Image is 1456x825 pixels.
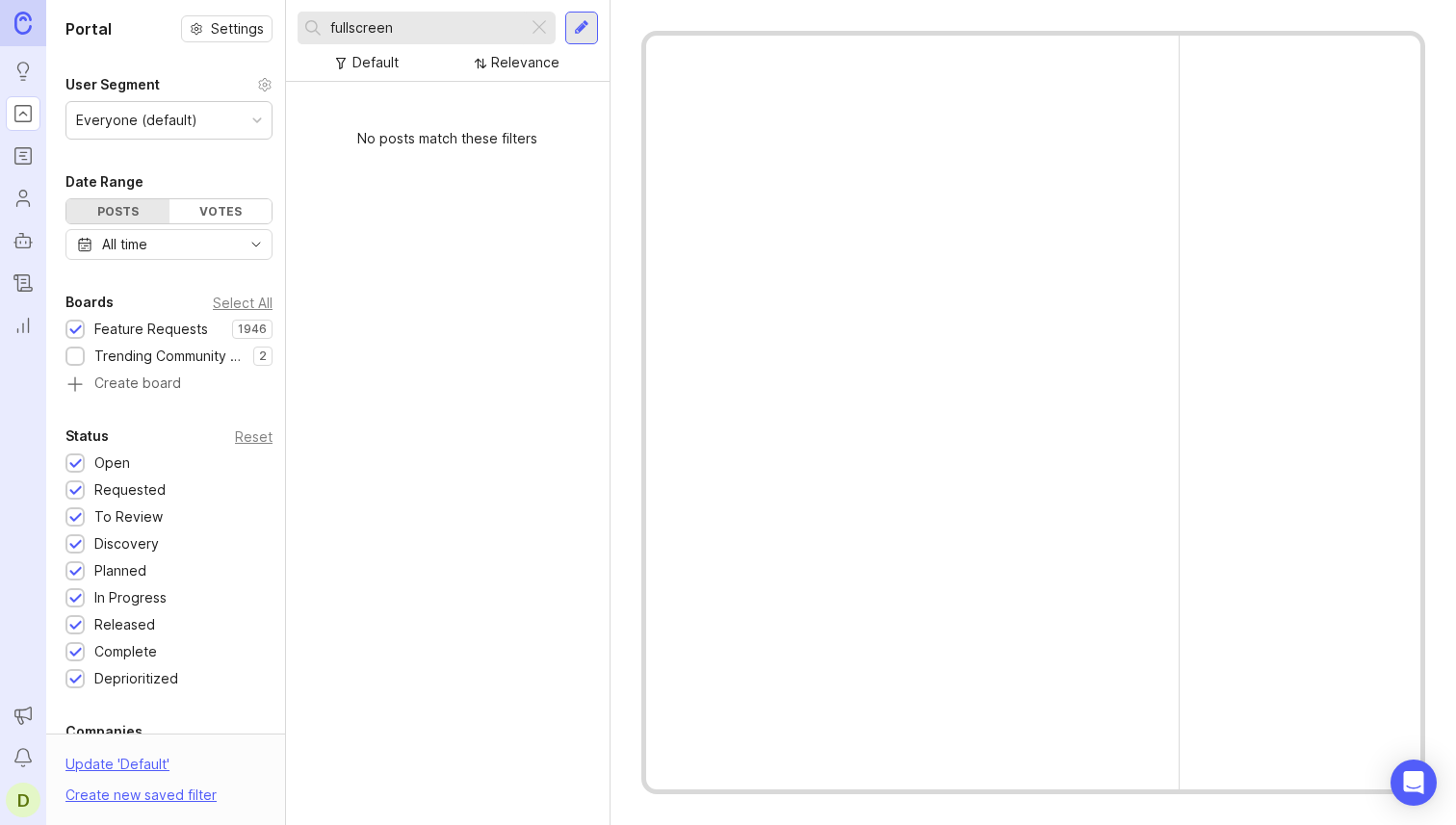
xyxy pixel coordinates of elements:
[241,237,272,252] svg: toggle icon
[6,740,40,775] button: Notifications
[94,641,157,662] div: Complete
[94,587,167,608] div: In Progress
[6,223,40,258] a: Autopilot
[14,12,32,34] img: Canny Home
[65,17,112,40] h1: Portal
[94,346,244,367] div: Trending Community Topics
[6,266,40,300] a: Changelog
[238,322,267,337] p: 1946
[6,308,40,343] a: Reporting
[94,452,130,474] div: Open
[94,533,159,554] div: Discovery
[352,52,399,73] div: Default
[6,783,40,817] button: D
[94,668,178,689] div: Deprioritized
[1391,760,1437,806] div: Open Intercom Messenger
[65,754,169,785] div: Update ' Default '
[6,96,40,131] a: Portal
[65,720,143,743] div: Companies
[6,54,40,89] a: Ideas
[65,376,273,394] a: Create board
[330,17,520,39] input: Search...
[94,479,166,501] div: Requested
[66,199,169,223] div: Posts
[65,785,217,806] div: Create new saved filter
[102,234,147,255] div: All time
[76,110,197,131] div: Everyone (default)
[181,15,273,42] button: Settings
[6,181,40,216] a: Users
[235,431,273,442] div: Reset
[286,113,610,165] div: No posts match these filters
[169,199,273,223] div: Votes
[213,297,273,308] div: Select All
[94,506,163,528] div: To Review
[65,425,109,448] div: Status
[94,560,146,581] div: Planned
[259,348,267,364] p: 2
[65,73,160,96] div: User Segment
[6,698,40,733] button: Announcements
[94,319,208,340] div: Feature Requests
[6,139,40,173] a: Roadmaps
[491,52,559,73] div: Relevance
[211,19,264,39] span: Settings
[65,291,114,314] div: Boards
[94,614,155,635] div: Released
[65,170,143,193] div: Date Range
